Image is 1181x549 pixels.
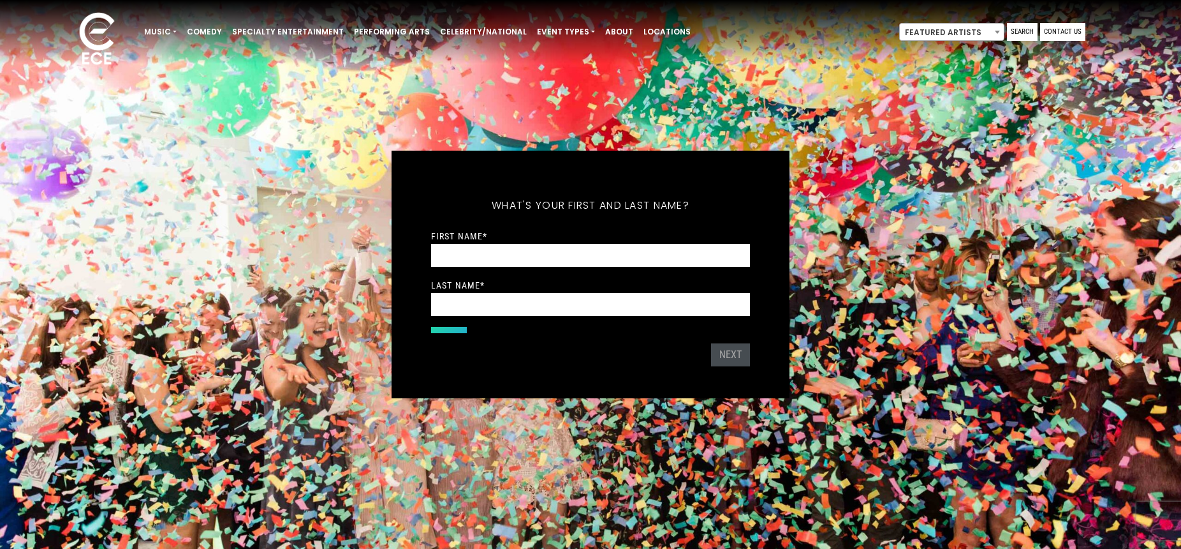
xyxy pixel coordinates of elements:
h5: What's your first and last name? [431,183,750,229]
a: Contact Us [1040,23,1085,41]
a: Performing Arts [349,21,435,43]
a: Locations [638,21,696,43]
label: Last Name [431,280,485,291]
a: Celebrity/National [435,21,532,43]
span: Featured Artists [900,24,1004,41]
a: Event Types [532,21,600,43]
a: Comedy [182,21,227,43]
a: Specialty Entertainment [227,21,349,43]
label: First Name [431,230,487,242]
img: ece_new_logo_whitev2-1.png [65,9,129,71]
span: Featured Artists [899,23,1004,41]
a: Music [139,21,182,43]
a: About [600,21,638,43]
a: Search [1007,23,1038,41]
